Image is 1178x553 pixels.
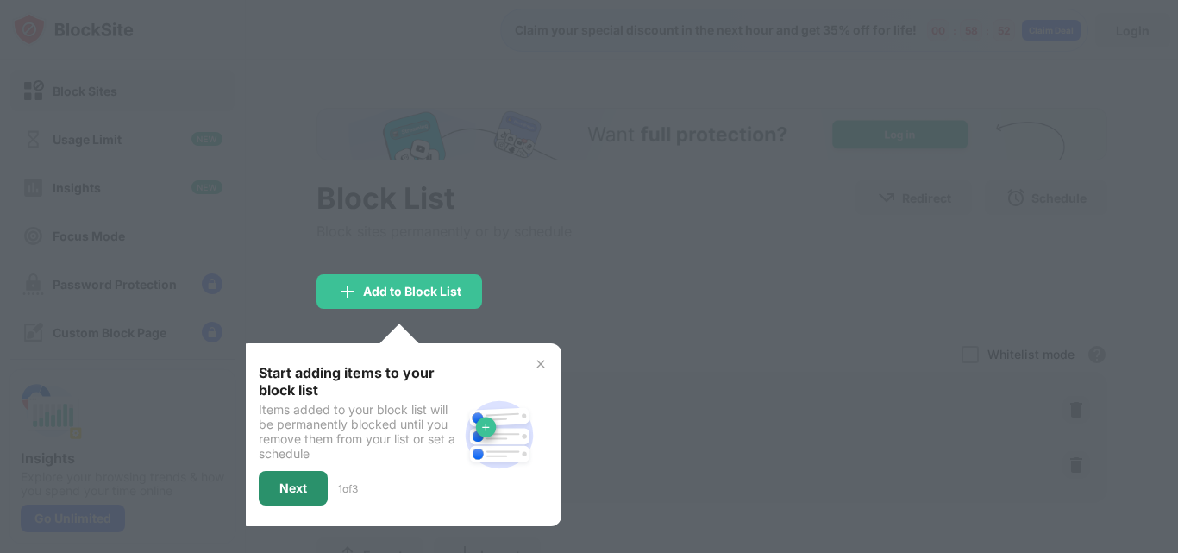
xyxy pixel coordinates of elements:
[279,481,307,495] div: Next
[534,357,548,371] img: x-button.svg
[458,393,541,476] img: block-site.svg
[259,402,458,461] div: Items added to your block list will be permanently blocked until you remove them from your list o...
[363,285,461,298] div: Add to Block List
[338,482,358,495] div: 1 of 3
[259,364,458,399] div: Start adding items to your block list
